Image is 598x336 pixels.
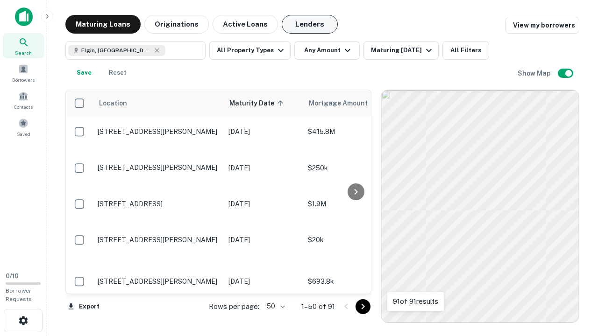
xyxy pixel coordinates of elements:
[356,299,370,314] button: Go to next page
[65,300,102,314] button: Export
[303,90,406,116] th: Mortgage Amount
[65,15,141,34] button: Maturing Loans
[103,63,133,82] button: Reset
[229,98,286,109] span: Maturity Date
[3,60,44,85] a: Borrowers
[98,127,219,136] p: [STREET_ADDRESS][PERSON_NAME]
[17,130,30,138] span: Saved
[209,301,259,312] p: Rows per page:
[3,87,44,112] a: Contacts
[505,17,579,34] a: View my borrowers
[15,7,33,26] img: capitalize-icon.png
[228,235,299,245] p: [DATE]
[308,163,401,173] p: $250k
[308,276,401,287] p: $693.8k
[98,200,219,208] p: [STREET_ADDRESS]
[442,41,489,60] button: All Filters
[213,15,278,34] button: Active Loans
[309,98,380,109] span: Mortgage Amount
[282,15,338,34] button: Lenders
[98,277,219,286] p: [STREET_ADDRESS][PERSON_NAME]
[224,90,303,116] th: Maturity Date
[93,90,224,116] th: Location
[228,126,299,137] p: [DATE]
[144,15,209,34] button: Originations
[518,68,552,78] h6: Show Map
[81,46,151,55] span: Elgin, [GEOGRAPHIC_DATA], [GEOGRAPHIC_DATA]
[393,296,438,307] p: 91 of 91 results
[15,49,32,56] span: Search
[228,199,299,209] p: [DATE]
[263,300,286,313] div: 50
[301,301,335,312] p: 1–50 of 91
[69,63,99,82] button: Save your search to get updates of matches that match your search criteria.
[371,45,434,56] div: Maturing [DATE]
[381,90,579,322] div: 0 0
[98,236,219,244] p: [STREET_ADDRESS][PERSON_NAME]
[308,235,401,245] p: $20k
[14,103,33,111] span: Contacts
[228,163,299,173] p: [DATE]
[12,76,35,84] span: Borrowers
[308,199,401,209] p: $1.9M
[6,287,32,302] span: Borrower Requests
[308,126,401,137] p: $415.8M
[3,114,44,140] a: Saved
[209,41,291,60] button: All Property Types
[363,41,439,60] button: Maturing [DATE]
[99,98,127,109] span: Location
[3,33,44,58] a: Search
[551,261,598,306] iframe: Chat Widget
[294,41,360,60] button: Any Amount
[6,273,19,280] span: 0 / 10
[228,276,299,287] p: [DATE]
[98,163,219,172] p: [STREET_ADDRESS][PERSON_NAME]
